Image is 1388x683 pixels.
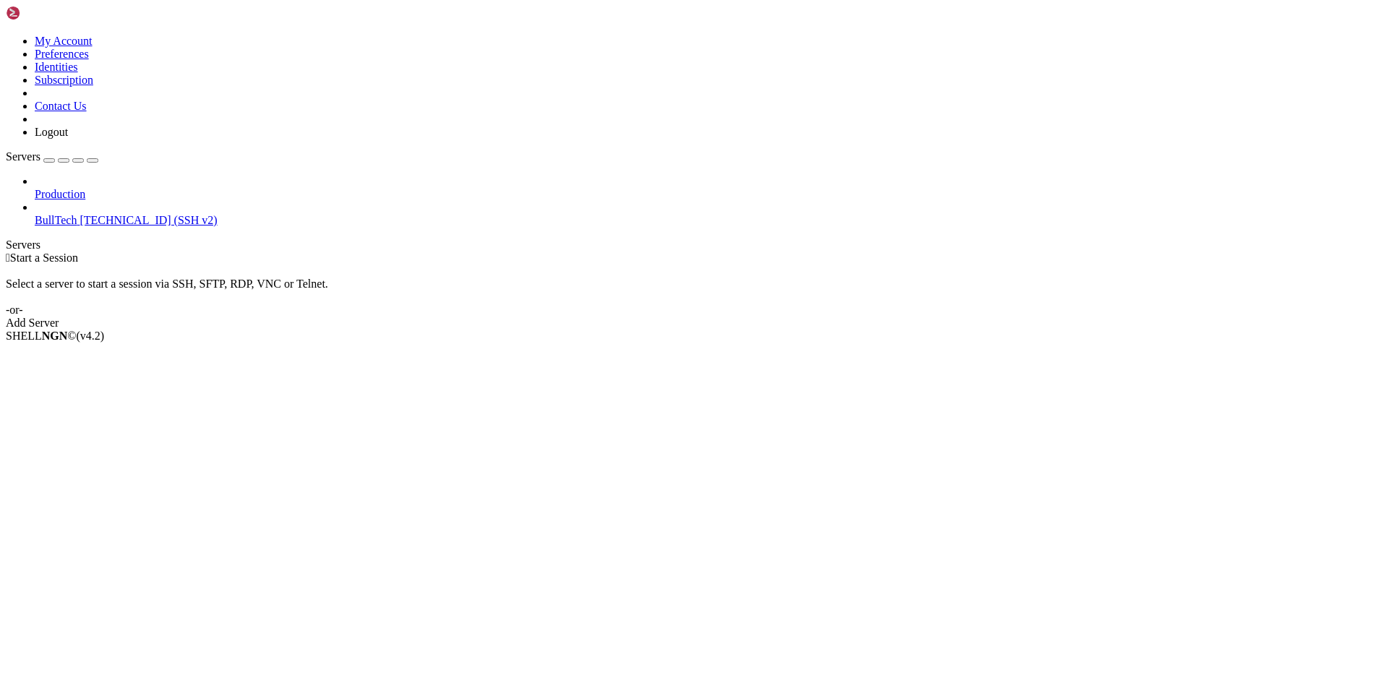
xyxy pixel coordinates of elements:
div: Select a server to start a session via SSH, SFTP, RDP, VNC or Telnet. -or- [6,265,1382,317]
div: Servers [6,239,1382,252]
span: [TECHNICAL_ID] (SSH v2) [80,214,217,226]
span: Servers [6,150,40,163]
span: BullTech [35,214,77,226]
a: BullTech [TECHNICAL_ID] (SSH v2) [35,214,1382,227]
a: Subscription [35,74,93,86]
span: Production [35,188,85,200]
a: Servers [6,150,98,163]
a: Preferences [35,48,89,60]
a: Production [35,188,1382,201]
b: NGN [42,330,68,342]
a: Contact Us [35,100,87,112]
span: 4.2.0 [77,330,105,342]
a: Logout [35,126,68,138]
span:  [6,252,10,264]
span: Start a Session [10,252,78,264]
a: Identities [35,61,78,73]
li: BullTech [TECHNICAL_ID] (SSH v2) [35,201,1382,227]
span: SHELL © [6,330,104,342]
a: My Account [35,35,93,47]
div: Add Server [6,317,1382,330]
li: Production [35,175,1382,201]
img: Shellngn [6,6,89,20]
